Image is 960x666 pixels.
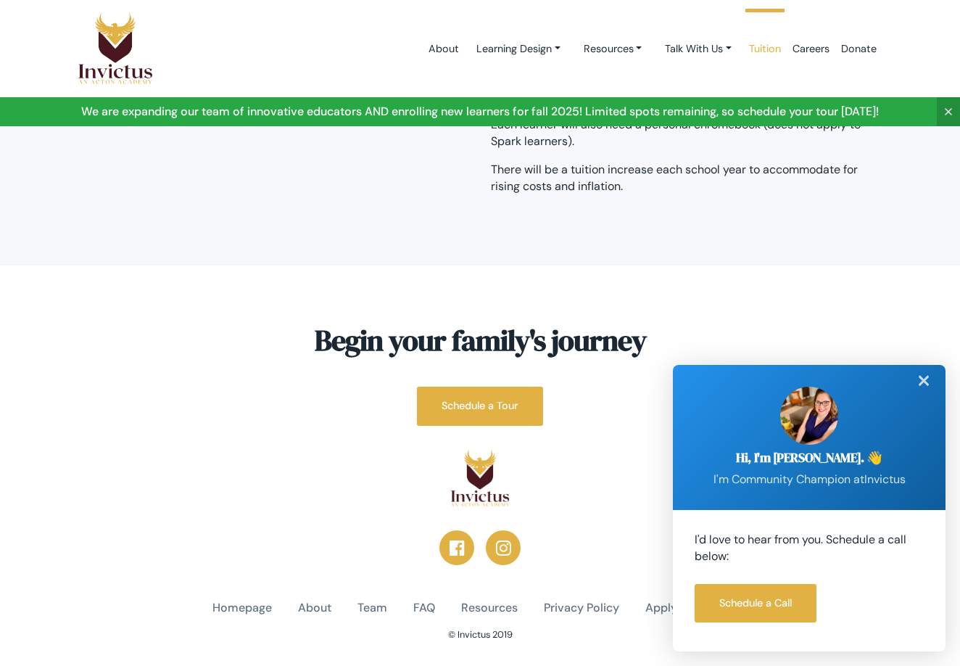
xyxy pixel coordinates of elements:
[491,117,882,150] p: Each learner will also need a personal chromebook (does not apply to Spark learners).
[78,628,882,641] p: © Invictus 2019
[780,387,838,445] img: sarah.jpg
[544,600,619,617] a: Privacy Policy
[743,18,787,80] a: Tuition
[212,600,272,617] a: Homepage
[695,532,924,565] p: I'd love to hear from you. Schedule a call below:
[298,600,331,617] a: About
[835,18,882,80] a: Donate
[417,387,543,425] a: Schedule a Tour
[413,600,435,617] a: FAQ
[909,365,938,397] div: ✕
[423,18,465,80] a: About
[78,12,153,85] img: Logo
[357,600,387,617] a: Team
[695,472,924,488] p: I'm Community Champion at
[645,600,677,617] a: Apply
[450,449,510,507] img: logo.png
[653,36,743,62] a: Talk With Us
[695,451,924,466] h2: Hi, I'm [PERSON_NAME]. 👋
[572,36,654,62] a: Resources
[864,472,906,487] span: Invictus
[491,162,882,195] p: There will be a tuition increase each school year to accommodate for rising costs and inflation.
[461,600,518,617] a: Resources
[695,584,816,622] a: Schedule a Call
[787,18,835,80] a: Careers
[78,323,882,358] h3: Begin your family's journey
[465,36,572,62] a: Learning Design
